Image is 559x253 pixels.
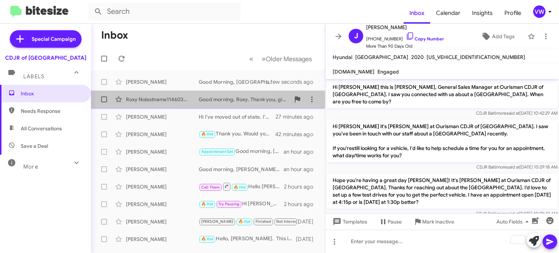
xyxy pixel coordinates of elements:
div: an hour ago [284,166,319,173]
div: vw [533,5,546,18]
button: Pause [373,215,408,228]
span: said at [507,211,519,216]
div: Hello [PERSON_NAME], when you arrive, please ask for Dr. V. I am the vehicle upgrade manager. If ... [199,182,284,191]
div: Hi [PERSON_NAME], it's [PERSON_NAME], General Sales Manager at Ourisman CDJR of [GEOGRAPHIC_DATA]... [199,200,284,208]
div: [DATE] [296,218,319,225]
span: 🔥 Hot [201,132,214,137]
span: 🔥 Hot [238,219,251,224]
div: [PERSON_NAME] [126,148,199,155]
span: Add Tags [492,30,515,43]
div: [DATE] [296,236,319,243]
span: » [262,54,266,63]
button: Mark Inactive [408,215,460,228]
p: Hope you're having a great day [PERSON_NAME]! It's [PERSON_NAME] at Ourisman CDJR of [GEOGRAPHIC_... [327,174,558,209]
div: [PERSON_NAME] [126,78,199,86]
span: 🔥 Hot [201,237,214,241]
a: Calendar [430,3,466,24]
div: 2 hours ago [284,201,319,208]
span: Finished [255,219,271,224]
span: Auto Fields [496,215,531,228]
span: said at [507,110,519,116]
button: Auto Fields [491,215,537,228]
span: Older Messages [266,55,312,63]
div: [PERSON_NAME] [126,201,199,208]
div: [PERSON_NAME] [126,183,199,190]
div: 2 hours ago [284,183,319,190]
span: Special Campaign [32,35,76,43]
span: CDJR Baltimore [DATE] 10:42:29 AM [476,110,558,116]
span: [PHONE_NUMBER] [366,32,444,43]
div: [PERSON_NAME] [126,131,199,138]
div: CDJR of [GEOGRAPHIC_DATA] [5,54,86,62]
span: [US_VEHICLE_IDENTIFICATION_NUMBER] [427,54,525,60]
p: Hi [PERSON_NAME] it's [PERSON_NAME] at Ourisman CDJR of [GEOGRAPHIC_DATA]. I saw you've been in t... [327,120,558,162]
nav: Page navigation example [245,51,316,66]
span: Try Pausing [218,202,239,206]
div: Good morning, [PERSON_NAME]. If you have any questions, please text me at [PHONE_NUMBER] [199,166,284,173]
div: 27 minutes ago [275,113,319,120]
span: said at [507,164,520,170]
span: Appointment Set [201,149,233,154]
div: Thank you [199,217,296,226]
span: 🔥 Hot [201,202,214,206]
span: 2020 [411,54,424,60]
span: Hyundai [333,54,352,60]
span: Call Them [201,185,220,190]
div: [PERSON_NAME] [126,236,199,243]
span: More [23,163,38,170]
button: Templates [325,215,373,228]
a: Inbox [404,3,430,24]
span: Engaged [377,68,399,75]
div: Thank you. Would you be able to stop [DATE] this week? If you have any questions, please text me ... [199,130,275,138]
div: a few seconds ago [275,78,319,86]
div: Good morning, Roxy. Thank you, give me a few I will check on your application. If you have any qu... [199,96,290,103]
a: Insights [466,3,499,24]
div: Roxy Nolastname114603934 [126,96,199,103]
span: Save a Deal [21,142,48,150]
button: Previous [245,51,258,66]
div: Hi I've moved out of state. I'm all set. Thank you! [199,113,275,120]
button: Next [257,51,316,66]
div: Hello, [PERSON_NAME]. This is Ourisman Jeep Dodge Ram Chrysler. Thank you for your inquiry. Are y... [199,235,296,243]
span: Mark Inactive [422,215,454,228]
div: 42 minutes ago [275,131,319,138]
input: Search [88,3,241,20]
a: Special Campaign [10,30,82,48]
a: Copy Number [406,36,444,41]
span: 🔥 Hot [234,185,246,190]
span: Needs Response [21,107,83,115]
span: [GEOGRAPHIC_DATA] [355,54,408,60]
span: [DOMAIN_NAME] [333,68,374,75]
div: [PERSON_NAME] [126,113,199,120]
span: Inbox [21,90,83,97]
span: J [354,30,358,42]
span: Templates [331,215,367,228]
span: Pause [388,215,402,228]
a: Profile [499,3,527,24]
span: Not Interested [276,219,303,224]
div: To enrich screen reader interactions, please activate Accessibility in Grammarly extension settings [325,230,559,253]
span: Labels [23,73,44,80]
span: All Conversations [21,125,62,132]
span: [PERSON_NAME] [201,219,234,224]
button: Add Tags [471,30,524,43]
div: Good Morning, [GEOGRAPHIC_DATA]. Thank you for your inquiry. Are you available to stop by either ... [199,78,275,86]
div: [PERSON_NAME] [126,218,199,225]
div: Good morning, [PERSON_NAME]. I'm just checking to see if you can stop in [DATE] or [DATE] so we c... [199,147,284,156]
span: More Than 90 Days Old [366,43,444,50]
span: CDJR Baltimore [DATE] 10:29:18 AM [476,164,558,170]
span: « [249,54,253,63]
button: vw [527,5,551,18]
span: [PERSON_NAME] [366,23,444,32]
p: Hi [PERSON_NAME] this is [PERSON_NAME], General Sales Manager at Ourisman CDJR of [GEOGRAPHIC_DAT... [327,80,558,108]
div: an hour ago [284,148,319,155]
div: [PERSON_NAME] [126,166,199,173]
h1: Inbox [101,29,128,41]
span: CDJR Baltimore [DATE] 10:29:43 AM [476,211,558,216]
